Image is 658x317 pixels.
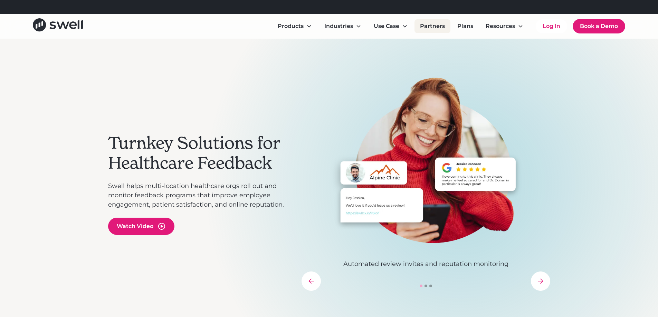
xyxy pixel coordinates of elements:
[33,18,83,34] a: home
[324,22,353,30] div: Industries
[278,22,304,30] div: Products
[319,19,367,33] div: Industries
[486,22,515,30] div: Resources
[480,19,529,33] div: Resources
[420,285,422,287] div: Show slide 1 of 3
[368,19,413,33] div: Use Case
[302,259,550,269] p: Automated review invites and reputation monitoring
[272,19,317,33] div: Products
[429,285,432,287] div: Show slide 3 of 3
[117,222,153,230] div: Watch Video
[302,77,550,269] div: 1 of 3
[374,22,399,30] div: Use Case
[573,19,625,33] a: Book a Demo
[108,133,295,173] h2: Turnkey Solutions for Healthcare Feedback
[302,77,550,291] div: carousel
[302,271,321,291] div: previous slide
[531,271,550,291] div: next slide
[540,242,658,317] iframe: Chat Widget
[414,19,450,33] a: Partners
[108,181,295,209] p: Swell helps multi-location healthcare orgs roll out and monitor feedback programs that improve em...
[536,19,567,33] a: Log In
[452,19,479,33] a: Plans
[425,285,427,287] div: Show slide 2 of 3
[108,218,174,235] a: open lightbox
